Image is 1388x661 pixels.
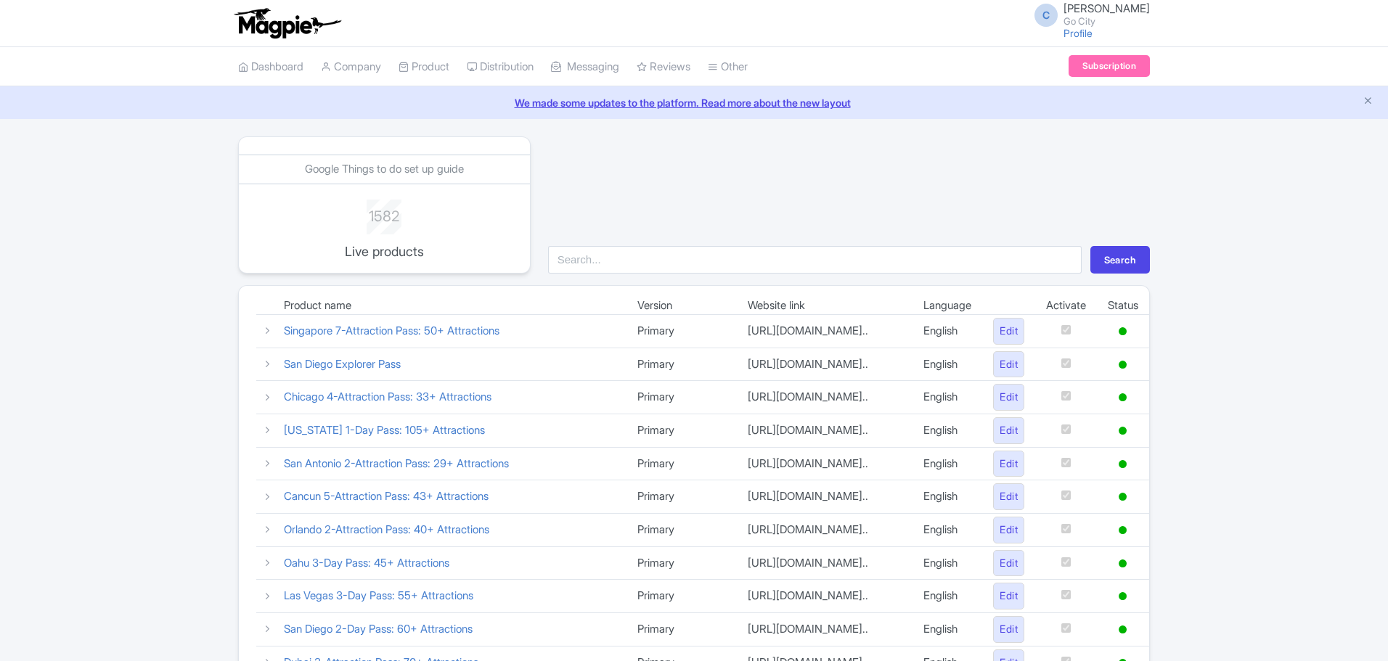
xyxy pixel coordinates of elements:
[399,47,449,87] a: Product
[993,550,1024,577] a: Edit
[993,483,1024,510] a: Edit
[993,583,1024,609] a: Edit
[1069,55,1150,77] a: Subscription
[626,414,736,447] td: Primary
[626,315,736,348] td: Primary
[737,480,913,514] td: [URL][DOMAIN_NAME]..
[737,348,913,381] td: [URL][DOMAIN_NAME]..
[284,456,509,470] a: San Antonio 2-Attraction Pass: 29+ Attractions
[284,622,473,636] a: San Diego 2-Day Pass: 60+ Attractions
[993,417,1024,444] a: Edit
[1363,94,1373,110] button: Close announcement
[1090,246,1150,274] button: Search
[1034,4,1058,27] span: C
[231,7,343,39] img: logo-ab69f6fb50320c5b225c76a69d11143b.png
[626,546,736,580] td: Primary
[1064,1,1150,15] span: [PERSON_NAME]
[913,297,982,315] td: Language
[737,381,913,414] td: [URL][DOMAIN_NAME]..
[324,200,444,227] div: 1582
[737,612,913,646] td: [URL][DOMAIN_NAME]..
[626,580,736,613] td: Primary
[913,348,982,381] td: English
[626,513,736,546] td: Primary
[993,351,1024,378] a: Edit
[637,47,690,87] a: Reviews
[913,580,982,613] td: English
[284,522,489,536] a: Orlando 2-Attraction Pass: 40+ Attractions
[626,612,736,646] td: Primary
[284,324,499,337] a: Singapore 7-Attraction Pass: 50+ Attractions
[626,447,736,480] td: Primary
[737,513,913,546] td: [URL][DOMAIN_NAME]..
[284,357,401,371] a: San Diego Explorer Pass
[913,381,982,414] td: English
[626,297,736,315] td: Version
[284,489,489,503] a: Cancun 5-Attraction Pass: 43+ Attractions
[626,381,736,414] td: Primary
[913,447,982,480] td: English
[737,315,913,348] td: [URL][DOMAIN_NAME]..
[238,47,303,87] a: Dashboard
[467,47,534,87] a: Distribution
[9,95,1379,110] a: We made some updates to the platform. Read more about the new layout
[284,423,485,437] a: [US_STATE] 1-Day Pass: 105+ Attractions
[913,480,982,514] td: English
[737,414,913,447] td: [URL][DOMAIN_NAME]..
[284,588,473,602] a: Las Vegas 3-Day Pass: 55+ Attractions
[626,348,736,381] td: Primary
[1097,297,1149,315] td: Status
[993,318,1024,345] a: Edit
[273,297,626,315] td: Product name
[324,242,444,261] p: Live products
[284,556,449,570] a: Oahu 3-Day Pass: 45+ Attractions
[993,517,1024,543] a: Edit
[551,47,619,87] a: Messaging
[1064,17,1150,26] small: Go City
[913,513,982,546] td: English
[305,162,464,176] a: Google Things to do set up guide
[1035,297,1097,315] td: Activate
[284,390,491,403] a: Chicago 4-Attraction Pass: 33+ Attractions
[913,546,982,580] td: English
[737,297,913,315] td: Website link
[737,580,913,613] td: [URL][DOMAIN_NAME]..
[737,546,913,580] td: [URL][DOMAIN_NAME]..
[548,246,1082,274] input: Search...
[708,47,748,87] a: Other
[913,612,982,646] td: English
[913,414,982,447] td: English
[993,451,1024,477] a: Edit
[993,616,1024,643] a: Edit
[737,447,913,480] td: [URL][DOMAIN_NAME]..
[913,315,982,348] td: English
[993,384,1024,411] a: Edit
[626,480,736,514] td: Primary
[321,47,381,87] a: Company
[1026,3,1150,26] a: C [PERSON_NAME] Go City
[1064,27,1093,39] a: Profile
